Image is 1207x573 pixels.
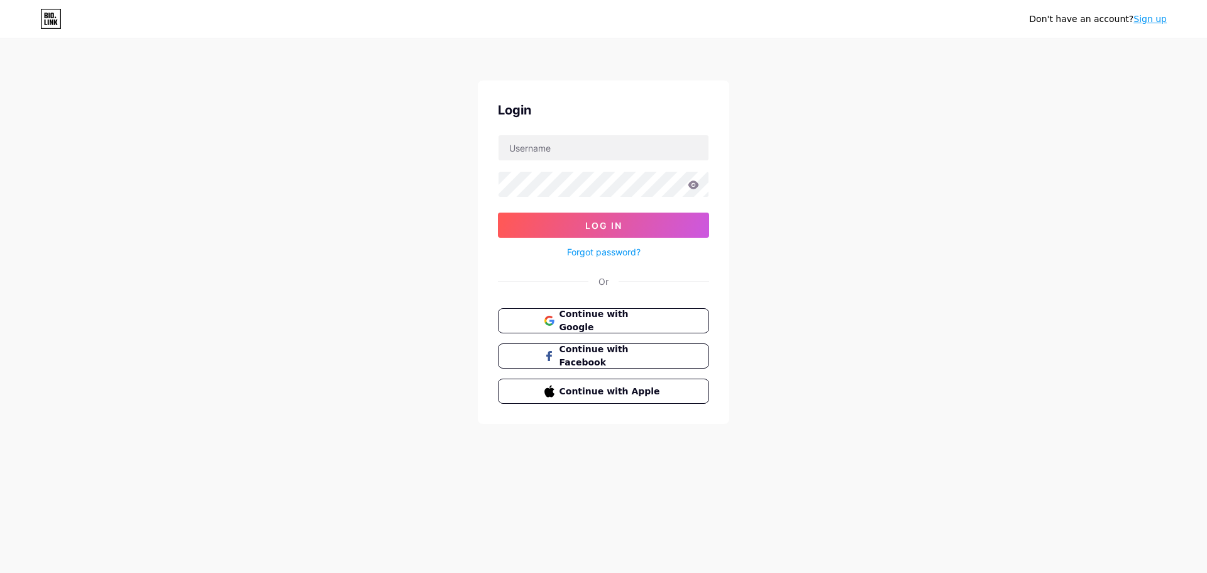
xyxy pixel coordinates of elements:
[567,245,641,259] a: Forgot password?
[559,385,663,398] span: Continue with Apple
[1133,14,1167,24] a: Sign up
[498,101,709,120] div: Login
[498,308,709,333] button: Continue with Google
[598,275,609,288] div: Or
[1029,13,1167,26] div: Don't have an account?
[559,308,663,334] span: Continue with Google
[498,379,709,404] button: Continue with Apple
[499,135,708,160] input: Username
[585,220,622,231] span: Log In
[559,343,663,369] span: Continue with Facebook
[498,343,709,369] button: Continue with Facebook
[498,213,709,238] button: Log In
